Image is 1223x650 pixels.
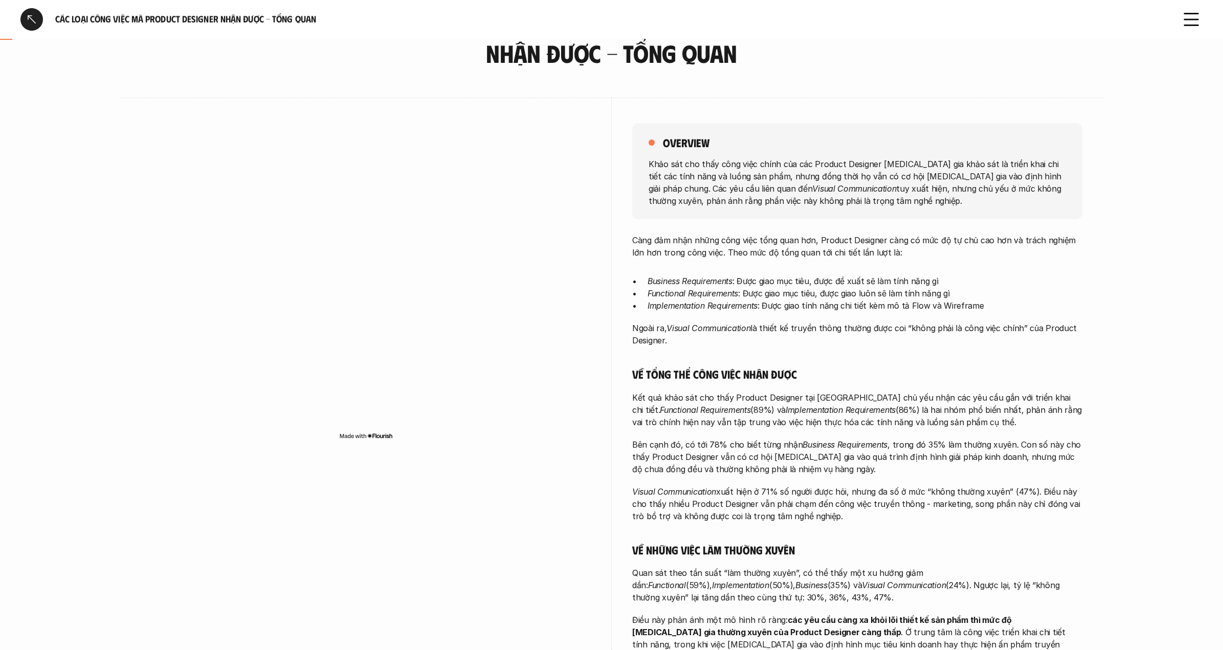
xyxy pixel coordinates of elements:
[862,580,946,590] em: Visual Communication
[632,234,1082,259] p: Càng đảm nhận những công việc tổng quan hơn, Product Designer càng có mức độ tự chủ cao hơn và tr...
[632,543,1082,557] h5: Về những việc làm thường xuyên
[339,432,393,440] img: Made with Flourish
[632,438,1082,475] p: Bên cạnh đó, có tới 78% cho biết từng nhận , trong đó 35% làm thường xuyên. Con số này cho thấy P...
[666,323,750,333] em: Visual Communication
[712,580,769,590] em: Implementation
[660,405,750,415] em: Functional Requirements
[141,123,591,430] iframe: Interactive or visual content
[632,615,1013,637] strong: các yêu cầu càng xa khỏi lõi thiết kế sản phẩm thì mức độ [MEDICAL_DATA] gia thường xuyên của Pro...
[632,322,1082,346] p: Ngoài ra, là thiết kế truyền thông thường được coi “không phải là công việc chính” của Product De...
[648,299,1082,312] p: : Được giao tính năng chi tiết kèm mô tả Flow và Wireframe
[786,405,896,415] em: Implementation Requirements
[632,567,1082,603] p: Quan sát theo tần suất “làm thường xuyên”, có thể thấy một xu hướng giảm dần: (59%), (50%), (35%)...
[632,391,1082,428] p: Kết quả khảo sát cho thấy Product Designer tại [GEOGRAPHIC_DATA] chủ yếu nhận các yêu cầu gắn với...
[812,183,896,193] em: Visual Communication
[648,580,686,590] em: Functional
[632,485,1082,522] p: xuất hiện ở 71% số người được hỏi, nhưng đa số ở mức “không thường xuyên” (47%). Điều này cho thấ...
[648,300,758,311] em: Implementation Requirements
[648,275,1082,287] p: : Được giao mục tiêu, được đề xuất sẽ làm tính năng gì
[803,439,887,450] em: Business Requirements
[663,135,709,150] h5: overview
[795,580,828,590] em: Business
[632,486,716,497] em: Visual Communication
[648,287,1082,299] p: : Được giao mục tiêu, được giao luôn sẽ làm tính năng gì
[649,157,1066,206] p: Khảo sát cho thấy công việc chính của các Product Designer [MEDICAL_DATA] gia khảo sát là triển k...
[648,288,738,298] em: Functional Requirements
[632,367,1082,381] h5: Về tổng thể công việc nhận được
[648,276,732,286] em: Business Requirements
[55,13,1168,25] h6: Các loại công việc mà Product Designer nhận được - Tổng quan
